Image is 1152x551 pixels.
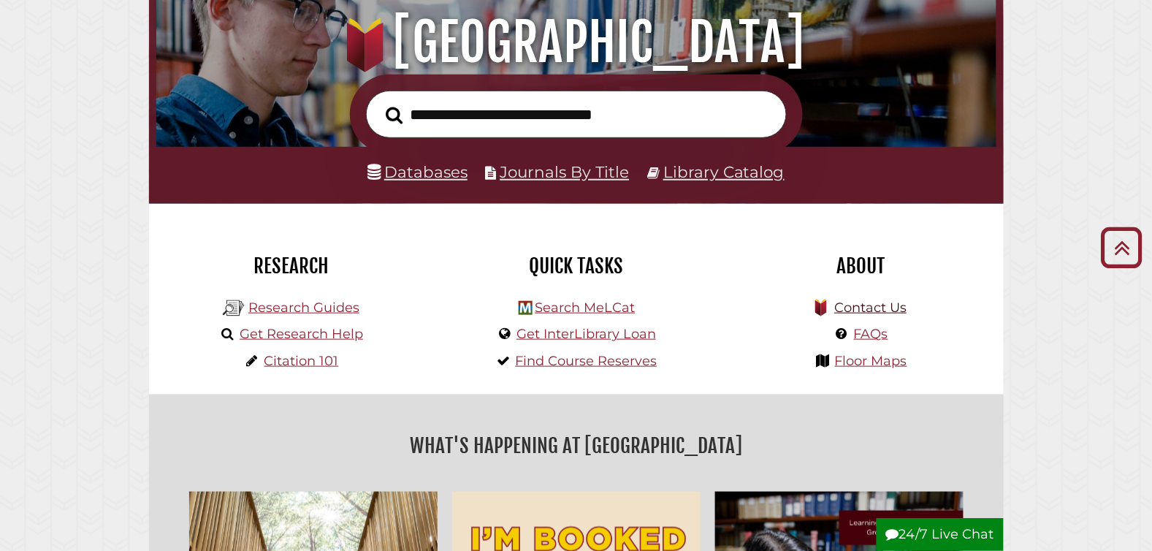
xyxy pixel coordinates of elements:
[835,353,907,369] a: Floor Maps
[663,162,785,181] a: Library Catalog
[445,254,708,278] h2: Quick Tasks
[386,106,403,124] i: Search
[240,326,363,342] a: Get Research Help
[160,429,993,463] h2: What's Happening at [GEOGRAPHIC_DATA]
[173,10,979,75] h1: [GEOGRAPHIC_DATA]
[367,162,468,181] a: Databases
[834,300,907,316] a: Contact Us
[223,297,245,319] img: Hekman Library Logo
[1096,235,1148,259] a: Back to Top
[519,301,533,315] img: Hekman Library Logo
[516,353,657,369] a: Find Course Reserves
[248,300,359,316] a: Research Guides
[160,254,423,278] h2: Research
[379,102,411,129] button: Search
[730,254,993,278] h2: About
[500,162,630,181] a: Journals By Title
[516,326,656,342] a: Get InterLibrary Loan
[535,300,635,316] a: Search MeLCat
[854,326,888,342] a: FAQs
[264,353,339,369] a: Citation 101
